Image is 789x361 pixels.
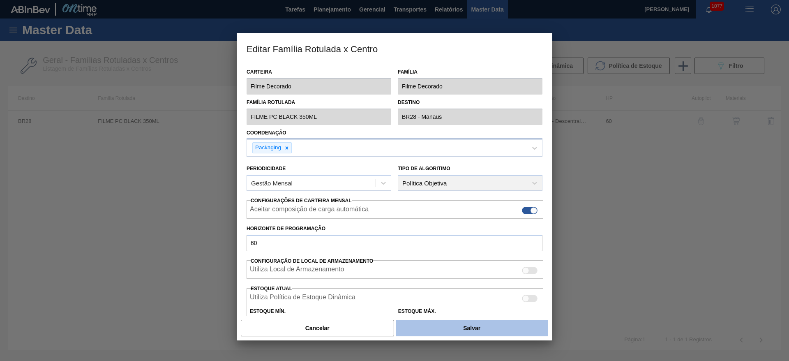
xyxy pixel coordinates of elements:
label: Destino [398,97,542,109]
button: Cancelar [241,320,394,336]
label: Estoque Mín. [250,308,286,314]
label: Quando ativada, o sistema irá exibir os estoques de diferentes locais de armazenamento. [250,266,344,275]
label: Coordenação [247,130,286,136]
label: Estoque Atual [251,286,292,292]
h3: Editar Família Rotulada x Centro [237,33,552,64]
span: Configurações de Carteira Mensal [251,198,352,204]
label: Família [398,66,542,78]
label: Aceitar composição de carga automática [250,206,369,215]
label: Horizonte de Programação [247,223,542,235]
div: Gestão Mensal [251,180,293,187]
span: Configuração de Local de Armazenamento [251,258,373,264]
button: Salvar [396,320,548,336]
label: Estoque Máx. [398,308,436,314]
div: Packaging [253,143,282,153]
label: Carteira [247,66,391,78]
label: Tipo de Algoritimo [398,166,450,171]
label: Periodicidade [247,166,286,171]
label: Família Rotulada [247,97,391,109]
label: Quando ativada, o sistema irá usar os estoques usando a Política de Estoque Dinâmica. [250,294,355,303]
